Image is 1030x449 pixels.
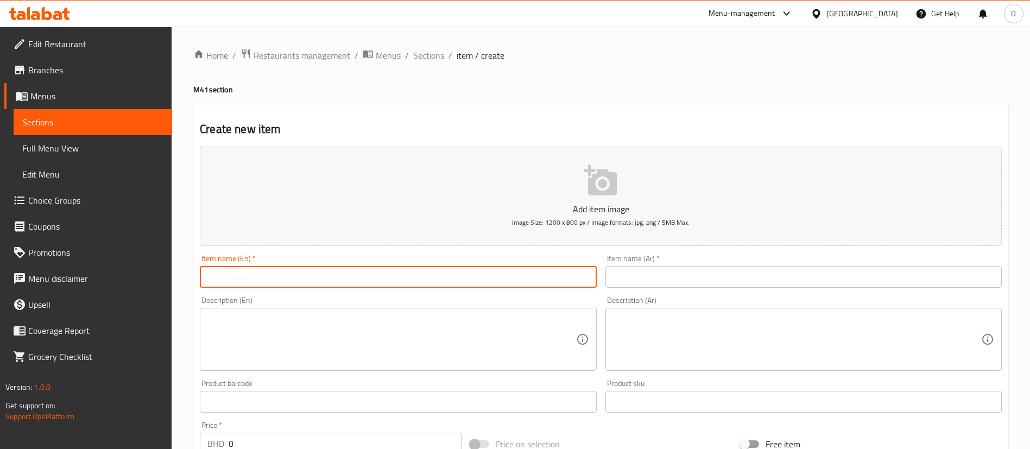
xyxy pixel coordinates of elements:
[14,135,172,161] a: Full Menu View
[28,350,163,363] span: Grocery Checklist
[4,83,172,109] a: Menus
[14,161,172,187] a: Edit Menu
[4,318,172,344] a: Coverage Report
[5,380,32,394] span: Version:
[28,194,163,207] span: Choice Groups
[28,272,163,285] span: Menu disclaimer
[232,49,236,62] li: /
[448,49,452,62] li: /
[605,266,1002,288] input: Enter name Ar
[4,187,172,213] a: Choice Groups
[4,292,172,318] a: Upsell
[28,37,163,50] span: Edit Restaurant
[4,31,172,57] a: Edit Restaurant
[4,213,172,239] a: Coupons
[4,239,172,265] a: Promotions
[193,84,1008,95] h4: M41 section
[5,409,74,423] a: Support.OpsPlatform
[28,220,163,233] span: Coupons
[28,246,163,259] span: Promotions
[200,266,596,288] input: Enter name En
[28,64,163,77] span: Branches
[28,298,163,311] span: Upsell
[200,147,1002,246] button: Add item imageImage Size: 1200 x 800 px / Image formats: jpg, png / 5MB Max.
[200,121,1002,137] h2: Create new item
[457,49,504,62] span: item / create
[217,203,985,216] p: Add item image
[355,49,358,62] li: /
[28,324,163,337] span: Coverage Report
[413,49,444,62] a: Sections
[4,57,172,83] a: Branches
[193,49,228,62] a: Home
[14,109,172,135] a: Sections
[4,344,172,370] a: Grocery Checklist
[405,49,409,62] li: /
[376,49,401,62] span: Menus
[22,116,163,129] span: Sections
[605,391,1002,413] input: Please enter product sku
[709,7,775,20] div: Menu-management
[363,48,401,62] a: Menus
[22,142,163,155] span: Full Menu View
[5,399,55,413] span: Get support on:
[4,265,172,292] a: Menu disclaimer
[200,391,596,413] input: Please enter product barcode
[1011,8,1016,20] span: D
[193,48,1008,62] nav: breadcrumb
[34,380,50,394] span: 1.0.0
[254,49,350,62] span: Restaurants management
[30,90,163,103] span: Menus
[826,8,898,20] div: [GEOGRAPHIC_DATA]
[22,168,163,181] span: Edit Menu
[512,216,690,229] span: Image Size: 1200 x 800 px / Image formats: jpg, png / 5MB Max.
[241,48,350,62] a: Restaurants management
